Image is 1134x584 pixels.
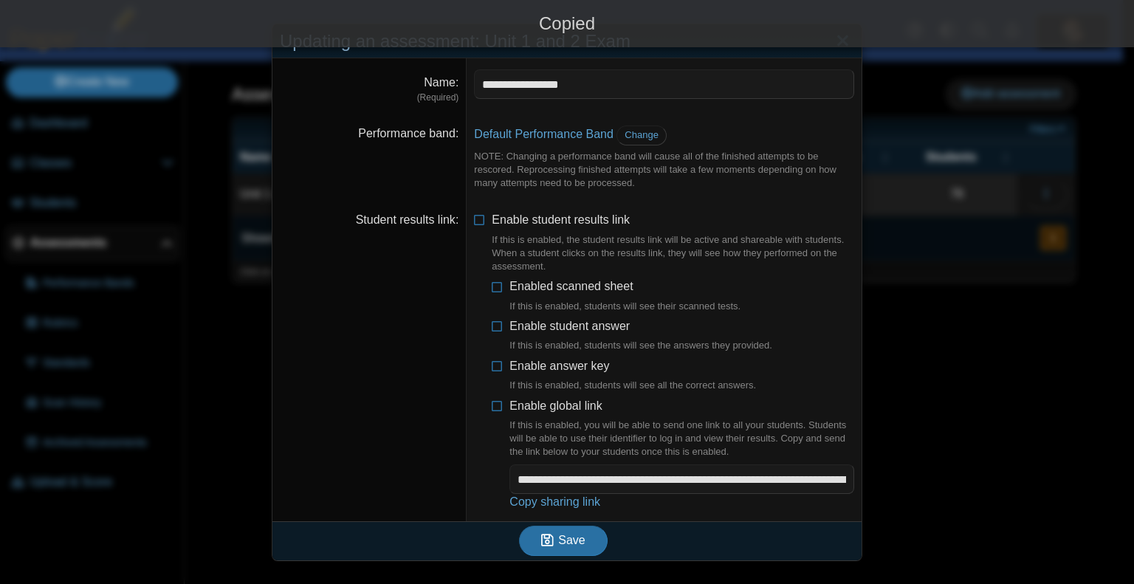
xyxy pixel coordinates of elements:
a: Default Performance Band [474,128,614,140]
div: NOTE: Changing a performance band will cause all of the finished attempts to be rescored. Reproce... [474,150,854,190]
a: Copy sharing link [509,495,600,508]
span: Change [625,129,659,140]
label: Name [424,76,458,89]
span: Enabled scanned sheet [509,280,740,313]
div: If this is enabled, students will see all the correct answers. [509,379,756,392]
span: Enable answer key [509,360,756,393]
div: If this is enabled, students will see the answers they provided. [509,339,772,352]
span: Save [558,534,585,546]
a: Change [616,126,667,145]
div: If this is enabled, students will see their scanned tests. [509,300,740,313]
div: Copied [11,11,1123,36]
div: If this is enabled, the student results link will be active and shareable with students. When a s... [492,233,854,274]
label: Performance band [358,127,458,140]
span: Enable global link [509,399,854,459]
div: If this is enabled, you will be able to send one link to all your students. Students will be able... [509,419,854,459]
span: Enable student results link [492,213,854,273]
span: Enable student answer [509,320,772,353]
dfn: (Required) [280,92,458,104]
button: Save [519,526,608,555]
label: Student results link [356,213,459,226]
